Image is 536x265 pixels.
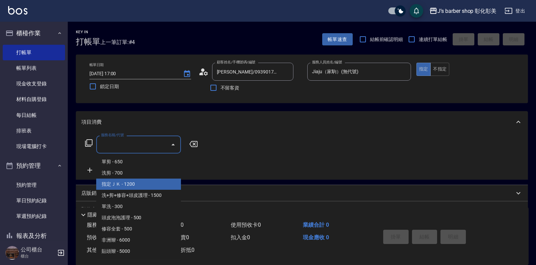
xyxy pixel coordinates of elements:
[3,123,65,139] a: 排班表
[231,222,261,228] span: 使用預收卡 0
[3,227,65,245] button: 報表及分析
[3,107,65,123] a: 每日結帳
[3,157,65,175] button: 預約管理
[3,24,65,42] button: 櫃檯作業
[76,111,528,133] div: 項目消費
[303,222,329,228] span: 業績合計 0
[81,206,107,213] p: 預收卡販賣
[430,63,449,76] button: 不指定
[312,60,342,65] label: 服務人員姓名/編號
[87,222,111,228] span: 服務消費 0
[100,38,135,46] span: 上一筆訂單:#4
[419,36,447,43] span: 連續打單結帳
[322,33,353,46] button: 帳單速查
[502,5,528,17] button: 登出
[87,234,117,241] span: 預收卡販賣 0
[81,119,102,126] p: 項目消費
[96,167,181,179] span: 洗剪 - 700
[87,247,122,253] span: 其他付款方式 0
[231,234,250,241] span: 扣入金 0
[416,63,431,76] button: 指定
[96,201,181,212] span: 單洗 - 300
[21,253,55,259] p: 櫃台
[3,45,65,60] a: 打帳單
[437,7,496,15] div: J’s barber shop 彰化彰美
[81,190,102,197] p: 店販銷售
[8,6,27,15] img: Logo
[101,132,124,138] label: 服務名稱/代號
[89,68,176,79] input: YYYY/MM/DD hh:mm
[76,30,100,34] h2: Key In
[96,246,181,257] span: 貼頭辮 - 5000
[3,193,65,208] a: 單日預約紀錄
[96,212,181,223] span: 頭皮泡泡護理 - 500
[168,139,179,150] button: Close
[303,234,329,241] span: 現金應收 0
[3,177,65,193] a: 預約管理
[3,208,65,224] a: 單週預約紀錄
[76,37,100,46] h3: 打帳單
[3,76,65,91] a: 現金收支登錄
[76,201,528,218] div: 預收卡販賣
[3,91,65,107] a: 材料自購登錄
[221,84,240,91] span: 不留客資
[427,4,499,18] button: J’s barber shop 彰化彰美
[217,60,255,65] label: 顧客姓名/手機號碼/編號
[3,139,65,154] a: 現場電腦打卡
[96,223,181,235] span: 修容全套 - 500
[21,246,55,253] h5: 公司櫃台
[87,211,118,219] p: 隱藏業績明細
[100,83,119,90] span: 鎖定日期
[89,62,104,67] label: 帳單日期
[96,235,181,246] span: 非洲辮 - 6000
[96,156,181,167] span: 單剪 - 650
[96,179,181,190] span: 指定ＪＫ - 1200
[179,66,195,82] button: Choose date, selected date is 2025-09-26
[96,190,181,201] span: 洗+剪+修容+頭皮護理 - 1500
[3,60,65,76] a: 帳單列表
[410,4,423,18] button: save
[5,246,19,260] img: Person
[76,185,528,201] div: 店販銷售
[370,36,403,43] span: 結帳前確認明細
